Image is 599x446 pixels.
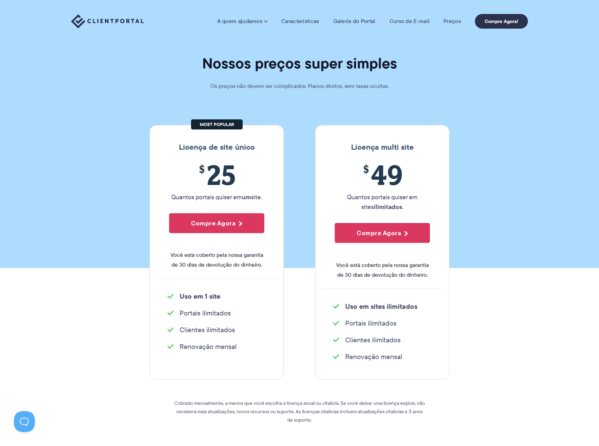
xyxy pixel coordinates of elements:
span: Você está coberto pela nossa garantia de 30 dias de devolução do dinheiro. [335,260,430,280]
li: Renovação mensal [167,342,266,351]
p: Os preços não devem ser complicados. Planos diretos, sem taxas ocultas. [195,81,404,91]
a: Galeria do Portal [333,18,376,25]
a: Preços [443,18,461,25]
li: Portais ilimitados [167,308,266,318]
strong: Uso em 1 site [180,291,220,302]
p: Quantos portais quiser em sites . [335,192,430,212]
strong: um [242,192,251,202]
h3: Licença multi site [323,143,442,152]
p: Cobrado mensalmente, a menos que você escolha a licença anual ou vitalícia. Se você deixar uma li... [174,399,425,424]
button: Compre Agora [335,223,430,243]
span: 49 [335,159,430,191]
a: Características [281,18,319,25]
strong: Uso em sites ilimitados [345,301,417,312]
li: Portais ilimitados [333,318,432,328]
span: 25 [169,159,264,191]
span: Você está coberto pela nossa garantia de 30 dias de devolução do dinheiro. [169,250,264,270]
a: Curso de E-mail [389,18,430,25]
h3: Licença de site único [157,143,276,152]
p: Quantos portais quiser em site. [169,192,264,202]
li: Clientes ilimitados [167,325,266,335]
iframe: Toggle Customer Support [14,411,35,432]
li: Renovação mensal [333,352,432,362]
a: A quem ajudamos [217,18,268,25]
li: Clientes ilimitados [333,335,432,345]
a: Compre Agora! [475,14,528,29]
strong: ilimitados [374,202,402,211]
button: Compre Agora [169,213,264,233]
